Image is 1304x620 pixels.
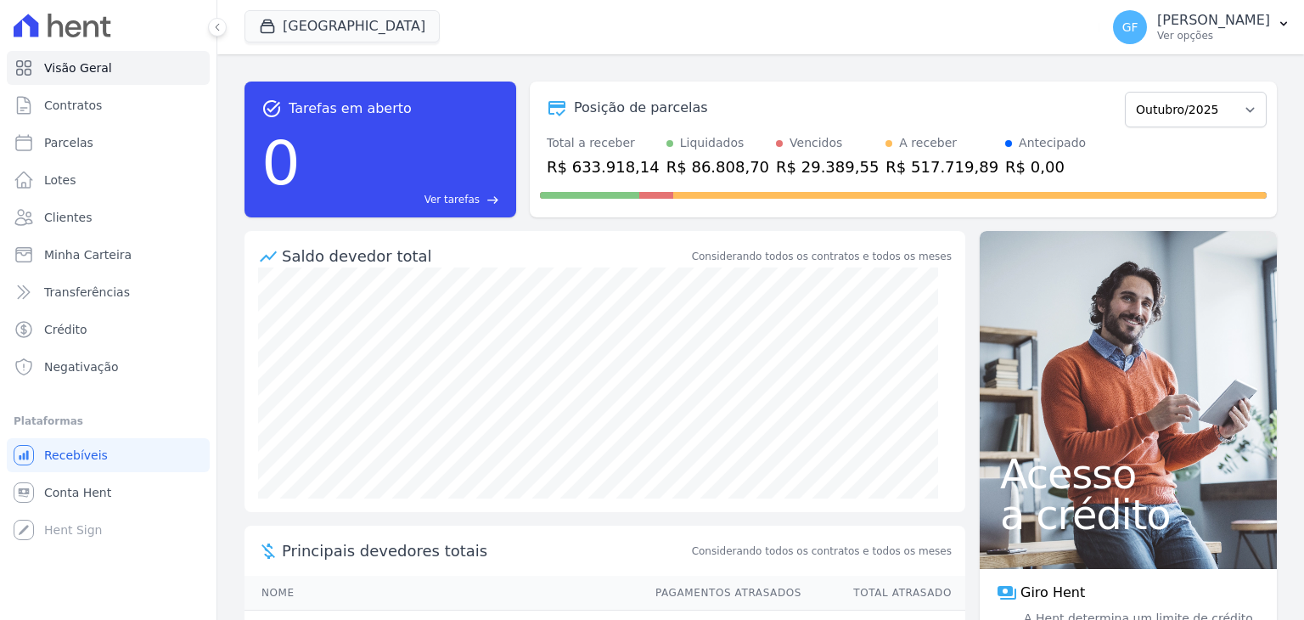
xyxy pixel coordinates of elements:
[7,238,210,272] a: Minha Carteira
[7,163,210,197] a: Lotes
[547,155,660,178] div: R$ 633.918,14
[261,99,282,119] span: task_alt
[44,246,132,263] span: Minha Carteira
[282,245,689,268] div: Saldo devedor total
[802,576,965,611] th: Total Atrasado
[7,476,210,510] a: Conta Hent
[44,321,87,338] span: Crédito
[44,134,93,151] span: Parcelas
[790,134,842,152] div: Vencidos
[7,275,210,309] a: Transferências
[1099,3,1304,51] button: GF [PERSON_NAME] Ver opções
[44,358,119,375] span: Negativação
[486,194,499,206] span: east
[289,99,412,119] span: Tarefas em aberto
[574,98,708,118] div: Posição de parcelas
[547,134,660,152] div: Total a receber
[885,155,998,178] div: R$ 517.719,89
[1020,583,1085,603] span: Giro Hent
[639,576,802,611] th: Pagamentos Atrasados
[424,192,480,207] span: Ver tarefas
[7,350,210,384] a: Negativação
[1019,134,1086,152] div: Antecipado
[14,411,203,431] div: Plataformas
[7,313,210,347] a: Crédito
[282,539,689,562] span: Principais devedores totais
[1157,29,1270,42] p: Ver opções
[44,172,76,189] span: Lotes
[44,284,130,301] span: Transferências
[776,155,879,178] div: R$ 29.389,55
[1005,155,1086,178] div: R$ 0,00
[1122,21,1138,33] span: GF
[44,484,111,501] span: Conta Hent
[1000,454,1256,494] span: Acesso
[244,576,639,611] th: Nome
[261,119,301,207] div: 0
[7,51,210,85] a: Visão Geral
[680,134,745,152] div: Liquidados
[1000,494,1256,535] span: a crédito
[7,200,210,234] a: Clientes
[692,544,952,559] span: Considerando todos os contratos e todos os meses
[244,10,440,42] button: [GEOGRAPHIC_DATA]
[899,134,957,152] div: A receber
[307,192,499,207] a: Ver tarefas east
[44,97,102,114] span: Contratos
[1157,12,1270,29] p: [PERSON_NAME]
[7,88,210,122] a: Contratos
[7,126,210,160] a: Parcelas
[692,249,952,264] div: Considerando todos os contratos e todos os meses
[44,59,112,76] span: Visão Geral
[7,438,210,472] a: Recebíveis
[666,155,769,178] div: R$ 86.808,70
[44,447,108,464] span: Recebíveis
[44,209,92,226] span: Clientes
